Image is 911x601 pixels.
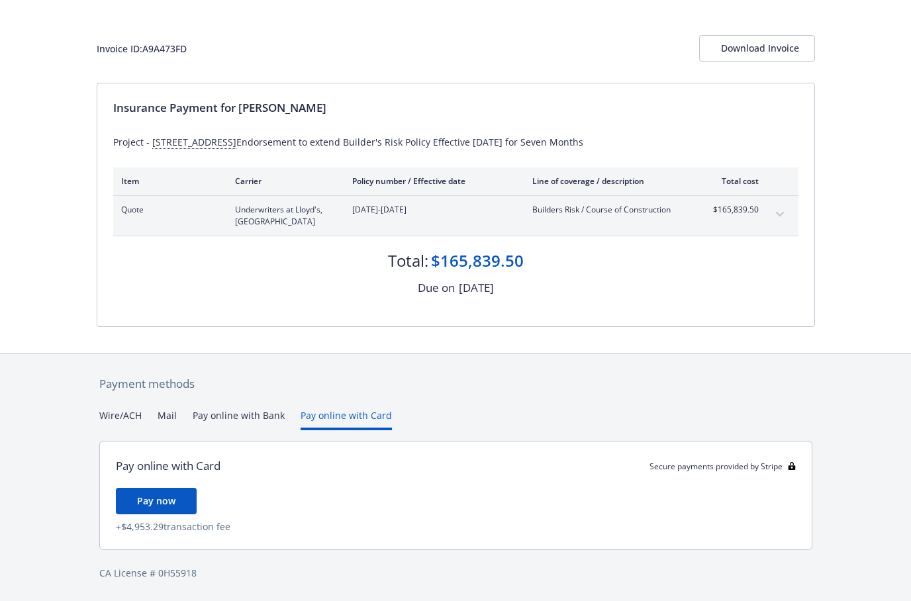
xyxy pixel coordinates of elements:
[116,488,197,514] button: Pay now
[121,204,214,216] span: Quote
[352,175,511,187] div: Policy number / Effective date
[235,175,331,187] div: Carrier
[113,196,798,236] div: QuoteUnderwriters at Lloyd's, [GEOGRAPHIC_DATA][DATE]-[DATE]Builders Risk / Course of Constructio...
[116,457,220,475] div: Pay online with Card
[158,408,177,430] button: Mail
[97,42,187,56] div: Invoice ID: A9A473FD
[99,408,142,430] button: Wire/ACH
[721,36,793,61] div: Download Invoice
[699,35,815,62] button: Download Invoice
[116,520,796,533] div: + $4,953.29 transaction fee
[235,204,331,228] span: Underwriters at Lloyd's, [GEOGRAPHIC_DATA]
[769,204,791,225] button: expand content
[301,408,392,430] button: Pay online with Card
[532,204,688,216] span: Builders Risk / Course of Construction
[352,204,511,216] span: [DATE]-[DATE]
[113,99,798,116] div: Insurance Payment for [PERSON_NAME]
[418,279,455,297] div: Due on
[113,135,798,149] div: Project - Endorsement to extend Builder's Risk Policy Effective [DATE] for Seven Months
[649,461,796,472] div: Secure payments provided by Stripe
[459,279,494,297] div: [DATE]
[99,375,812,393] div: Payment methods
[193,408,285,430] button: Pay online with Bank
[709,204,759,216] span: $165,839.50
[388,250,428,272] div: Total:
[431,250,524,272] div: $165,839.50
[121,175,214,187] div: Item
[532,175,688,187] div: Line of coverage / description
[709,175,759,187] div: Total cost
[137,494,175,507] span: Pay now
[99,566,812,580] div: CA License # 0H55918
